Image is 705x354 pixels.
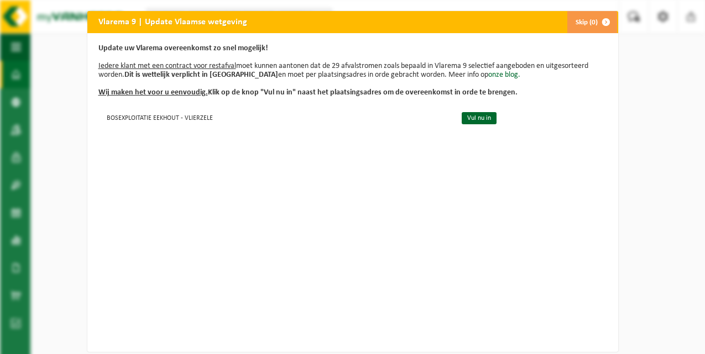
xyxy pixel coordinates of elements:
b: Update uw Vlarema overeenkomst zo snel mogelijk! [98,44,268,52]
td: BOSEXPLOITATIE EEKHOUT - VLIERZELE [98,108,452,126]
button: Skip (0) [567,11,617,33]
u: Iedere klant met een contract voor restafval [98,62,236,70]
u: Wij maken het voor u eenvoudig. [98,88,208,97]
p: moet kunnen aantonen dat de 29 afvalstromen zoals bepaald in Vlarema 9 selectief aangeboden en ui... [98,44,607,97]
a: Vul nu in [462,112,497,124]
h2: Vlarema 9 | Update Vlaamse wetgeving [87,11,258,32]
b: Klik op de knop "Vul nu in" naast het plaatsingsadres om de overeenkomst in orde te brengen. [98,88,518,97]
a: onze blog. [488,71,520,79]
b: Dit is wettelijk verplicht in [GEOGRAPHIC_DATA] [124,71,278,79]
